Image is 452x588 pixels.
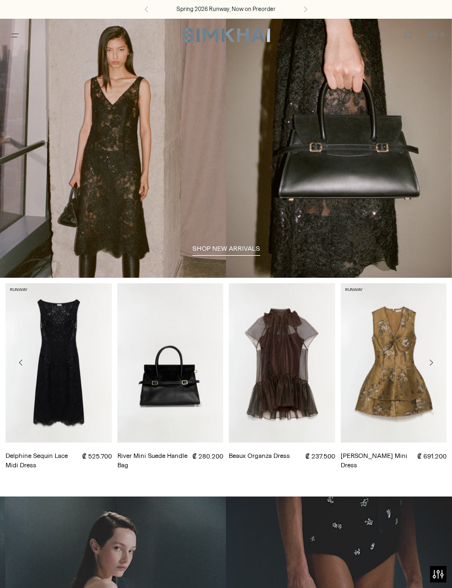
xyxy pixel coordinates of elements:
[421,24,443,47] a: Open cart modal
[182,28,270,44] a: SIMKHAI
[6,452,68,470] a: Delphine Sequin Lace Midi Dress
[192,245,260,256] a: shop new arrivals
[229,452,290,460] a: Beaux Organza Dress
[3,24,26,47] button: Open menu modal
[438,30,448,40] span: 0
[192,245,260,252] span: shop new arrivals
[117,452,187,470] a: River Mini Suede Handle Bag
[341,452,407,470] a: [PERSON_NAME] Mini Dress
[421,353,441,373] button: Move to next carousel slide
[11,353,31,373] button: Move to previous carousel slide
[397,24,419,47] a: Open search modal
[176,5,276,14] a: Spring 2026 Runway, Now on Preorder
